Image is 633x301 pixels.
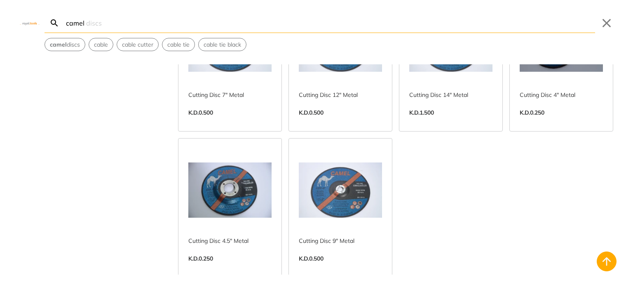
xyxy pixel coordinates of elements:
span: cable tie black [204,40,241,49]
div: Suggestion: camel discs [45,38,85,51]
div: Suggestion: cable tie [162,38,195,51]
svg: Search [49,18,59,28]
div: Suggestion: cable cutter [117,38,159,51]
button: Select suggestion: cable tie black [199,38,246,51]
button: Close [600,16,613,30]
span: cable [94,40,108,49]
button: Select suggestion: camel discs [45,38,85,51]
input: Search… [64,13,595,33]
strong: camel [50,41,67,48]
span: discs [50,40,80,49]
div: Suggestion: cable [89,38,113,51]
button: Back to top [597,252,617,271]
button: Select suggestion: cable tie [162,38,195,51]
span: cable tie [167,40,190,49]
img: Close [20,21,40,25]
button: Select suggestion: cable cutter [117,38,158,51]
span: cable cutter [122,40,153,49]
div: Suggestion: cable tie black [198,38,246,51]
button: Select suggestion: cable [89,38,113,51]
svg: Back to top [600,255,613,268]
